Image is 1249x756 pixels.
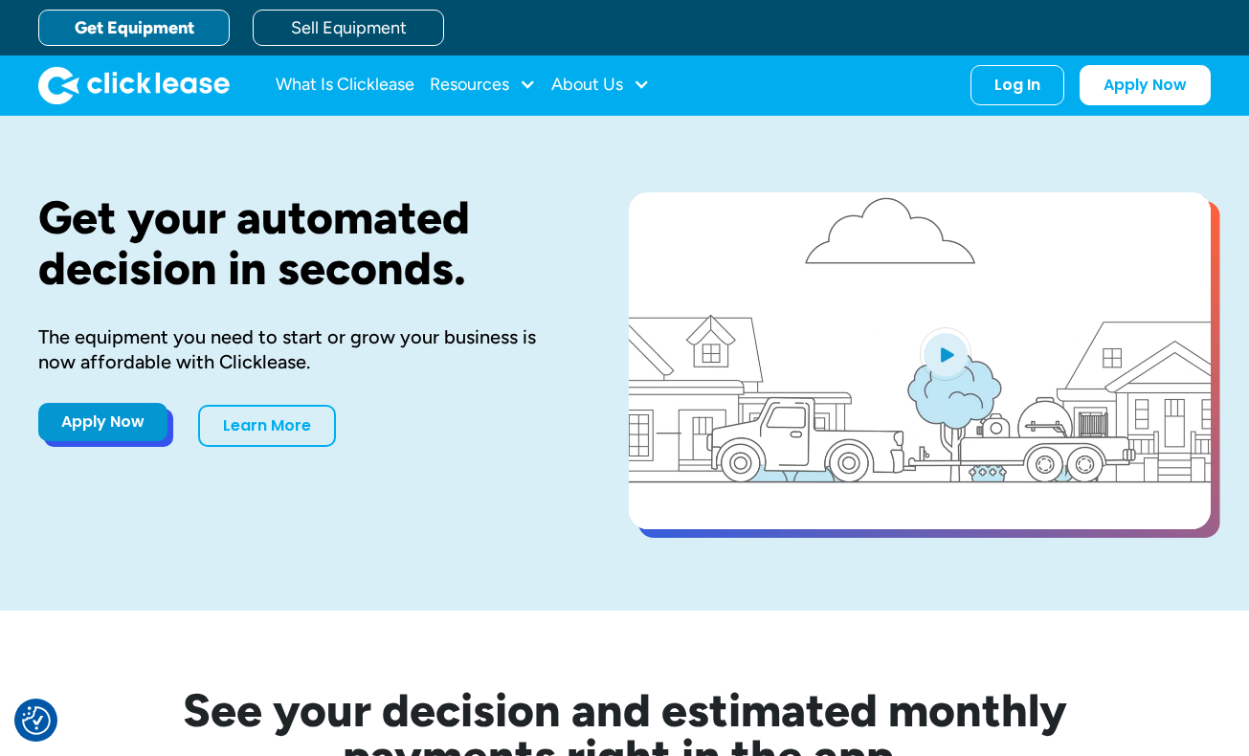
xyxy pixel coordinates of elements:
a: Apply Now [1080,65,1211,105]
a: Get Equipment [38,10,230,46]
img: Revisit consent button [22,706,51,735]
h1: Get your automated decision in seconds. [38,192,568,294]
a: home [38,66,230,104]
a: open lightbox [629,192,1211,529]
img: Blue play button logo on a light blue circular background [920,327,971,381]
button: Consent Preferences [22,706,51,735]
img: Clicklease logo [38,66,230,104]
a: Sell Equipment [253,10,444,46]
div: Log In [994,76,1040,95]
div: About Us [551,66,650,104]
a: Learn More [198,405,336,447]
a: What Is Clicklease [276,66,414,104]
a: Apply Now [38,403,167,441]
div: The equipment you need to start or grow your business is now affordable with Clicklease. [38,324,568,374]
div: Resources [430,66,536,104]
